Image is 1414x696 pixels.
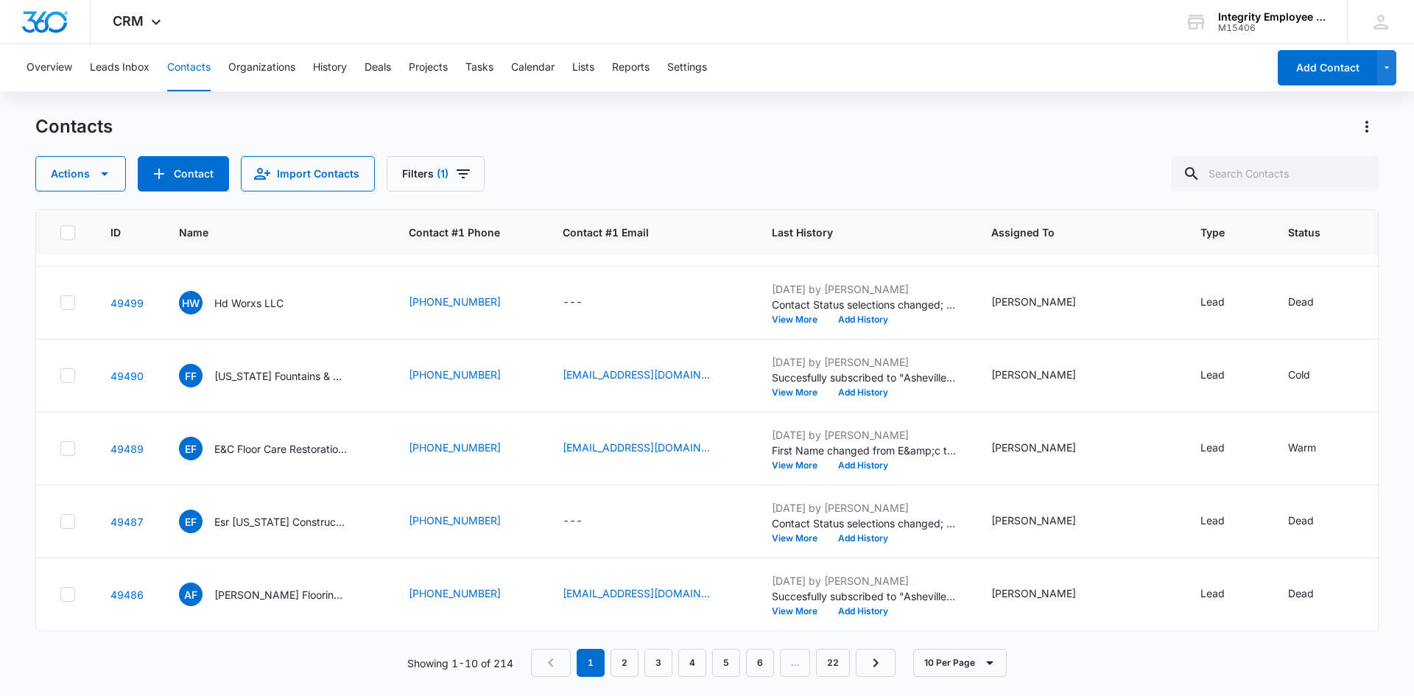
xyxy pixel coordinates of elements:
p: [DATE] by [PERSON_NAME] [772,281,956,297]
div: Type - Lead - Select to Edit Field [1200,294,1251,312]
div: Contact #1 Phone - (716) 790-3396 - Select to Edit Field [409,294,527,312]
p: Esr [US_STATE] Construction INC [214,514,347,530]
div: Name - Abraham Flooring Services LLC - Select to Edit Field [179,583,373,606]
button: Import Contacts [241,156,375,191]
p: First Name changed from E&amp;c to E&amp;C. [772,443,956,458]
span: Type [1200,225,1231,240]
button: Actions [1355,115,1379,138]
button: View More [772,461,828,470]
button: Organizations [228,44,295,91]
div: Assigned To - Nicholas Harris - Select to Edit Field [991,586,1102,603]
div: [PERSON_NAME] [991,440,1076,455]
button: Contacts [167,44,211,91]
div: --- [563,294,583,312]
a: Navigate to contact details page for E&C Floor Care Restoration LLC [110,443,144,455]
p: Showing 1-10 of 214 [407,655,513,671]
div: Assigned To - Nicholas Harris - Select to Edit Field [991,440,1102,457]
p: Hd Worxs LLC [214,295,284,311]
p: Succesfully subscribed to "Asheville ". [772,588,956,604]
a: Page 3 [644,649,672,677]
a: [PHONE_NUMBER] [409,440,501,455]
span: Contact #1 Phone [409,225,527,240]
div: Contact #1 Email - lflor3396@gmail.com - Select to Edit Field [563,586,736,603]
div: Name - Hd Worxs LLC - Select to Edit Field [179,291,310,314]
a: [PHONE_NUMBER] [409,294,501,309]
a: [EMAIL_ADDRESS][DOMAIN_NAME] [563,586,710,601]
button: Add History [828,534,898,543]
div: Dead [1288,513,1314,528]
span: Assigned To [991,225,1144,240]
div: Lead [1200,586,1225,601]
button: History [313,44,347,91]
a: Navigate to contact details page for Esr Florida Construction INC [110,516,144,528]
div: Type - Lead - Select to Edit Field [1200,513,1251,530]
span: HW [179,291,203,314]
button: View More [772,388,828,397]
span: Status [1288,225,1321,240]
div: Assigned To - Nicholas Harris - Select to Edit Field [991,367,1102,384]
a: [PHONE_NUMBER] [409,513,501,528]
button: Lists [572,44,594,91]
div: Status - Dead - Select to Edit Field [1288,586,1340,603]
button: Add History [828,607,898,616]
a: [EMAIL_ADDRESS][DOMAIN_NAME] [563,440,710,455]
a: [PHONE_NUMBER] [409,586,501,601]
div: Name - Esr Florida Construction INC - Select to Edit Field [179,510,373,533]
a: [PHONE_NUMBER] [409,367,501,382]
button: 10 Per Page [913,649,1007,677]
div: Assigned To - Nicholas Harris - Select to Edit Field [991,294,1102,312]
p: [PERSON_NAME] Flooring Services LLC [214,587,347,602]
a: Next Page [856,649,896,677]
p: E&C Floor Care Restoration LLC [214,441,347,457]
div: Contact #1 Phone - (239) 573-6259 - Select to Edit Field [409,440,527,457]
span: Contact #1 Email [563,225,736,240]
div: account name [1218,11,1326,23]
div: Dead [1288,294,1314,309]
span: (1) [437,169,449,179]
button: Leads Inbox [90,44,150,91]
div: Cold [1288,367,1310,382]
p: [US_STATE] Fountains & Equipment [214,368,347,384]
div: Name - Florida Fountains & Equipment - Select to Edit Field [179,364,373,387]
div: Assigned To - Nicholas Harris - Select to Edit Field [991,513,1102,530]
em: 1 [577,649,605,677]
button: Overview [27,44,72,91]
div: [PERSON_NAME] [991,367,1076,382]
div: --- [563,513,583,530]
a: Page 6 [746,649,774,677]
span: EF [179,437,203,460]
a: Page 5 [712,649,740,677]
p: Contact Status selections changed; None was removed and Dead was added. [772,297,956,312]
a: Page 2 [611,649,639,677]
button: Projects [409,44,448,91]
nav: Pagination [531,649,896,677]
div: Lead [1200,440,1225,455]
div: Type - Lead - Select to Edit Field [1200,586,1251,603]
div: Type - Lead - Select to Edit Field [1200,440,1251,457]
button: View More [772,534,828,543]
button: Deals [365,44,391,91]
div: Contact #1 Email - - Select to Edit Field [563,294,609,312]
a: Navigate to contact details page for Florida Fountains & Equipment [110,370,144,382]
a: Navigate to contact details page for Abraham Flooring Services LLC [110,588,144,601]
button: Add Contact [138,156,229,191]
div: Status - Dead - Select to Edit Field [1288,294,1340,312]
button: Actions [35,156,126,191]
div: Lead [1200,294,1225,309]
span: Last History [772,225,935,240]
div: Warm [1288,440,1316,455]
div: Contact #1 Email - admin@flfountains.com - Select to Edit Field [563,367,736,384]
div: Status - Dead - Select to Edit Field [1288,513,1340,530]
p: Contact Status selections changed; Cold was removed and Dead was added. [772,516,956,531]
div: [PERSON_NAME] [991,513,1076,528]
div: Lead [1200,513,1225,528]
button: Add History [828,388,898,397]
button: Add History [828,315,898,324]
div: Contact #1 Phone - (786) 709-5883 - Select to Edit Field [409,586,527,603]
a: [EMAIL_ADDRESS][DOMAIN_NAME] [563,367,710,382]
span: AF [179,583,203,606]
button: Tasks [465,44,493,91]
div: Status - Cold - Select to Edit Field [1288,367,1337,384]
div: Contact #1 Email - - Select to Edit Field [563,513,609,530]
button: View More [772,315,828,324]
